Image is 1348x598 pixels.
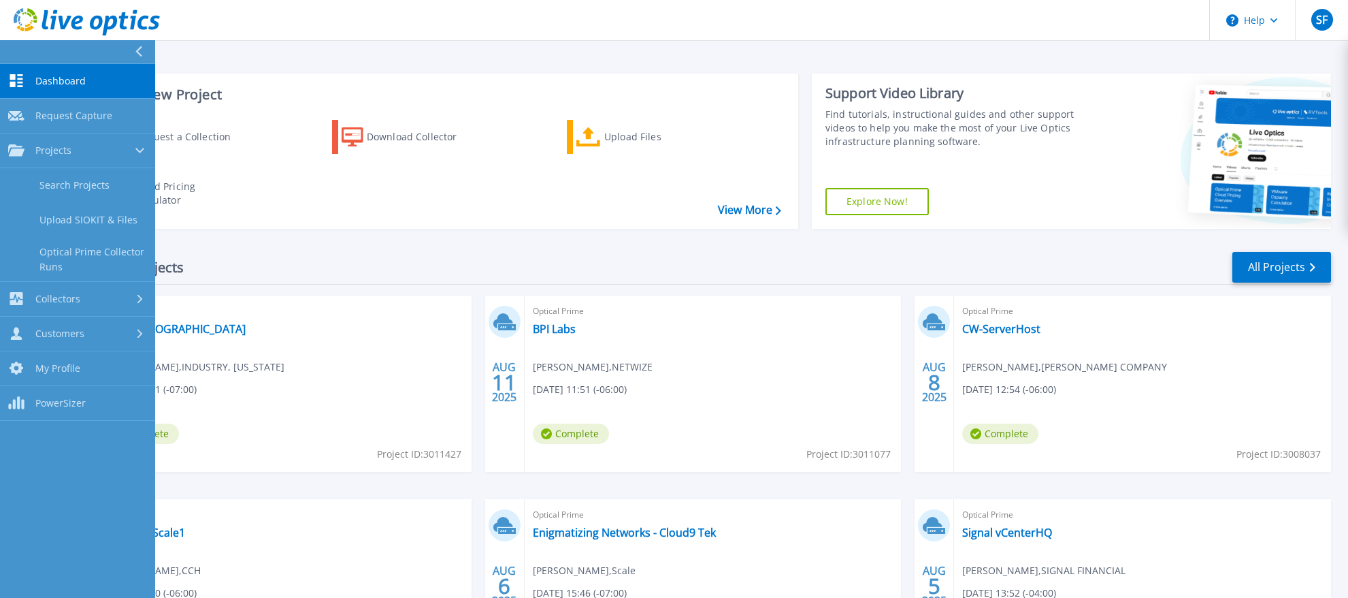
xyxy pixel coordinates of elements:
a: Signal vCenterHQ [962,526,1052,539]
span: Collectors [35,293,80,305]
span: Project ID: 3011077 [806,447,891,462]
div: AUG 2025 [491,358,517,407]
span: [PERSON_NAME] , NETWIZE [533,360,653,375]
div: Find tutorials, instructional guides and other support videos to help you make the most of your L... [825,108,1091,148]
span: [PERSON_NAME] , [PERSON_NAME] COMPANY [962,360,1167,375]
span: 6 [498,580,510,592]
span: Optical Prime [103,304,463,319]
span: Dashboard [35,75,86,87]
a: Upload Files [567,120,719,154]
a: All Projects [1232,252,1331,283]
span: Request Capture [35,110,112,122]
span: [PERSON_NAME] , SIGNAL FINANCIAL [962,563,1125,578]
span: 11 [492,377,516,388]
a: Enigmatizing Networks - Cloud9 Tek [533,526,716,539]
span: Optical Prime [103,507,463,522]
div: Request a Collection [135,123,244,151]
span: Optical Prime [962,304,1323,319]
h3: Start a New Project [97,87,780,102]
span: PowerSizer [35,397,86,409]
span: Customers [35,328,84,340]
span: Complete [962,424,1038,444]
span: My Profile [35,362,80,375]
a: Explore Now! [825,188,929,215]
div: AUG 2025 [921,358,947,407]
a: Request a Collection [97,120,248,154]
span: [PERSON_NAME] , INDUSTRY, [US_STATE] [103,360,284,375]
div: Download Collector [367,123,476,151]
span: Project ID: 3011427 [377,447,461,462]
span: Optical Prime [962,507,1323,522]
span: [PERSON_NAME] , Scale [533,563,636,578]
span: SF [1316,14,1328,25]
a: BPI Labs [533,322,576,336]
span: Projects [35,144,71,157]
a: Download Collector [332,120,484,154]
div: Upload Files [604,123,713,151]
span: Complete [533,424,609,444]
span: Optical Prime [533,507,893,522]
div: Cloud Pricing Calculator [133,180,242,207]
span: 8 [928,377,940,388]
a: CW-ServerHost [962,322,1040,336]
span: 5 [928,580,940,592]
div: Support Video Library [825,84,1091,102]
a: View More [718,204,781,217]
span: Project ID: 3008037 [1236,447,1321,462]
a: City of [GEOGRAPHIC_DATA] [103,322,246,336]
span: [DATE] 11:51 (-06:00) [533,382,627,397]
a: Cloud Pricing Calculator [97,176,248,210]
span: Optical Prime [533,304,893,319]
span: [DATE] 12:54 (-06:00) [962,382,1056,397]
